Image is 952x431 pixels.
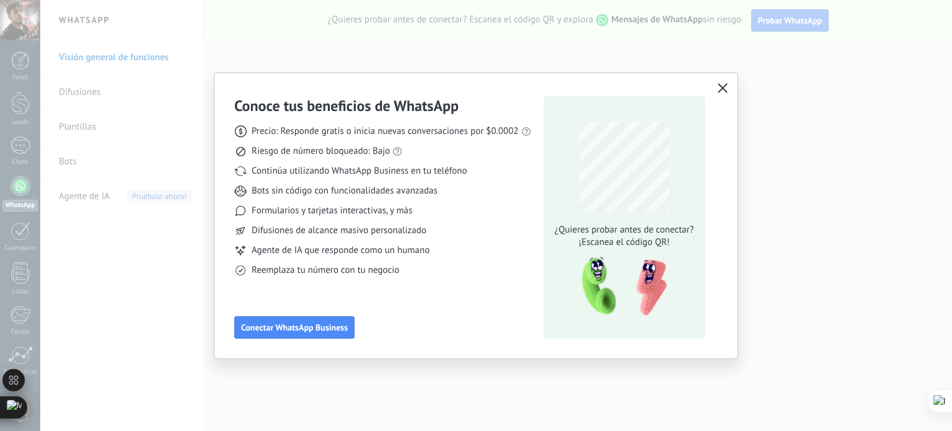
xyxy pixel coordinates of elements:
span: Difusiones de alcance masivo personalizado [252,224,426,237]
span: Precio: Responde gratis o inicia nuevas conversaciones por $0.0002 [252,125,519,138]
img: qr-pic-1x.png [571,254,669,320]
span: ¡Escanea el código QR! [551,236,697,249]
span: Continúa utilizando WhatsApp Business en tu teléfono [252,165,467,177]
span: Bots sin código con funcionalidades avanzadas [252,185,438,197]
span: Agente de IA que responde como un humano [252,244,430,257]
span: Riesgo de número bloqueado: Bajo [252,145,390,158]
button: Conectar WhatsApp Business [234,316,355,339]
span: Reemplaza tu número con tu negocio [252,264,399,277]
h3: Conoce tus beneficios de WhatsApp [234,96,459,115]
span: Conectar WhatsApp Business [241,323,348,332]
span: ¿Quieres probar antes de conectar? [551,224,697,236]
span: Formularios y tarjetas interactivas, y más [252,205,412,217]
